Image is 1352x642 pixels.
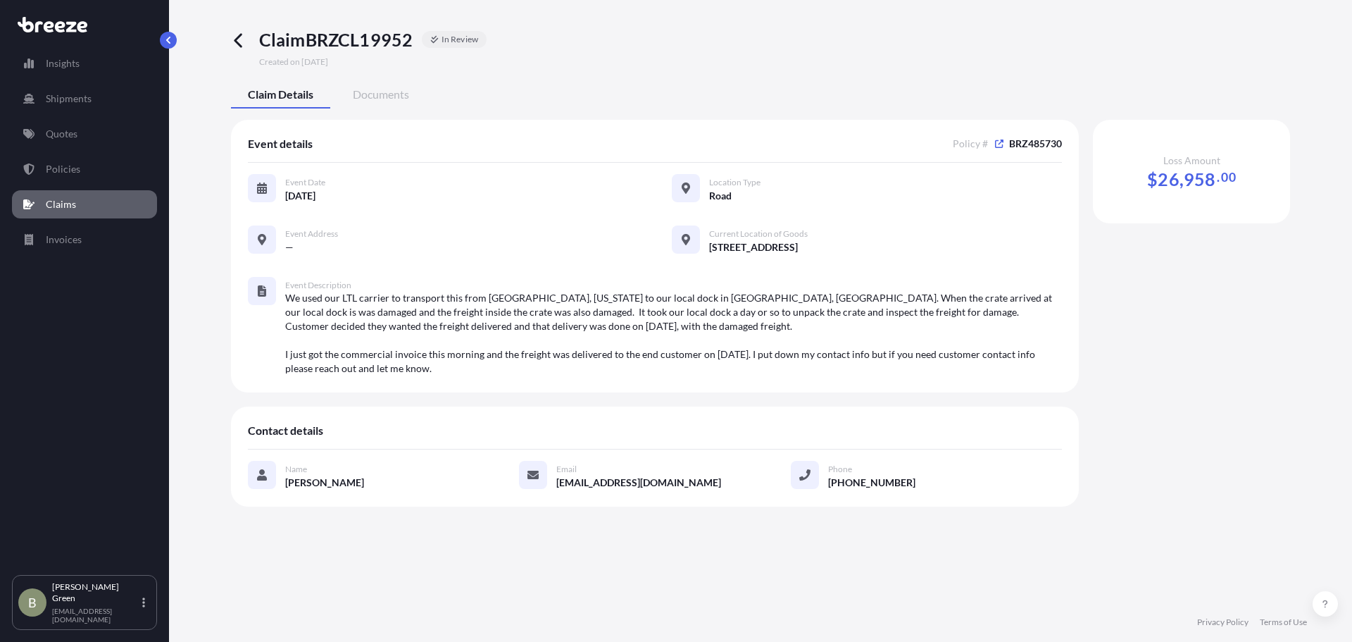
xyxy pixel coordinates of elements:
span: Created on [259,56,328,68]
span: Email [556,464,577,475]
span: [DATE] [285,189,315,203]
p: In Review [442,34,479,45]
span: 26 [1158,171,1179,188]
span: Claim BRZCL19952 [259,28,413,51]
span: 958 [1184,171,1216,188]
a: Quotes [12,120,157,148]
p: [EMAIL_ADDRESS][DOMAIN_NAME] [52,607,139,624]
span: Loss Amount [1163,154,1220,168]
span: . [1217,173,1220,182]
p: Shipments [46,92,92,106]
a: Shipments [12,85,157,113]
span: Road [709,189,732,203]
span: Policy # [953,137,988,151]
p: Policies [46,162,80,176]
span: Event details [248,137,313,151]
span: Name [285,464,307,475]
a: Invoices [12,226,157,254]
span: [STREET_ADDRESS] [709,240,798,254]
p: Insights [46,56,80,70]
span: [DATE] [301,56,328,68]
p: Invoices [46,233,82,247]
span: Phone [828,464,852,475]
span: Documents [353,87,409,101]
a: Terms of Use [1260,617,1307,628]
span: [PHONE_NUMBER] [828,476,915,490]
span: , [1179,171,1184,188]
a: Policies [12,155,157,183]
span: Contact details [248,424,323,438]
span: We used our LTL carrier to transport this from [GEOGRAPHIC_DATA], [US_STATE] to our local dock in... [285,291,1062,376]
span: — [285,240,294,254]
a: Insights [12,49,157,78]
span: [PERSON_NAME] [285,476,364,490]
span: Event Date [285,177,325,188]
span: Event Description [285,280,351,291]
span: 00 [1221,173,1235,182]
p: Claims [46,197,76,211]
span: Event Address [285,228,338,240]
a: Privacy Policy [1197,617,1248,628]
span: B [28,595,37,610]
span: Current Location of Goods [709,228,808,240]
span: Claim Details [248,87,313,101]
span: BRZ485730 [1009,137,1062,151]
a: Claims [12,190,157,218]
span: [EMAIL_ADDRESS][DOMAIN_NAME] [556,476,721,490]
span: $ [1147,171,1158,188]
p: Quotes [46,127,77,141]
p: [PERSON_NAME] Green [52,581,139,604]
span: Location Type [709,177,760,188]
